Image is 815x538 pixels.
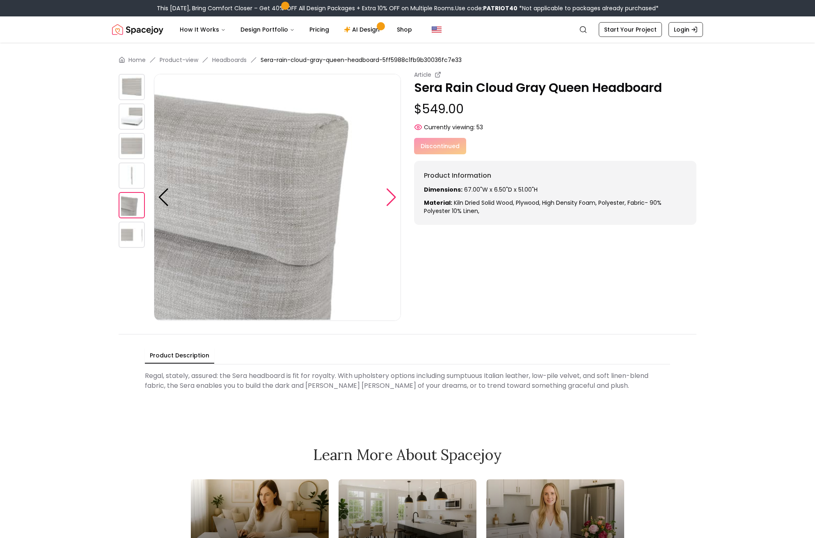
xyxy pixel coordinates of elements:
nav: Main [173,21,419,38]
a: AI Design [337,21,389,38]
img: https://storage.googleapis.com/spacejoy-main/assets/5ff5988c1fb9b30036fc7e33/product_3_fhdi9ldc7f6 [119,163,145,189]
button: Product Description [145,348,214,364]
div: Regal, stately, assured: the Sera headboard is fit for royalty. With upholstery options including... [145,368,670,394]
nav: Global [112,16,703,43]
p: 67.00"W x 6.50"D x 51.00"H [424,185,687,194]
nav: breadcrumb [119,56,696,64]
div: This [DATE], Bring Comfort Closer – Get 40% OFF All Design Packages + Extra 10% OFF on Multiple R... [157,4,659,12]
button: How It Works [173,21,232,38]
a: Pricing [303,21,336,38]
span: *Not applicable to packages already purchased* [517,4,659,12]
img: https://storage.googleapis.com/spacejoy-main/assets/5ff5988c1fb9b30036fc7e33/product_0_i171d5fi3p4 [119,74,145,100]
span: 53 [476,123,483,131]
img: https://storage.googleapis.com/spacejoy-main/assets/5ff5988c1fb9b30036fc7e33/product_2_78dcgodljicd [119,133,145,159]
img: United States [432,25,442,34]
button: Design Portfolio [234,21,301,38]
img: https://storage.googleapis.com/spacejoy-main/assets/5ff5988c1fb9b30036fc7e33/product_4_lfg2pca7adlh [119,192,145,218]
a: Headboards [212,56,247,64]
strong: Material: [424,199,452,207]
span: Use code: [455,4,517,12]
a: Home [128,56,146,64]
p: $549.00 [414,102,696,117]
a: Product-view [160,56,198,64]
a: Shop [390,21,419,38]
img: https://storage.googleapis.com/spacejoy-main/assets/5ff5988c1fb9b30036fc7e33/product_4_lfg2pca7adlh [154,74,401,321]
a: Spacejoy [112,21,163,38]
strong: Dimensions: [424,185,462,194]
img: https://storage.googleapis.com/spacejoy-main/assets/5ff5988c1fb9b30036fc7e33/product_1_7c3667h9c1b3 [119,103,145,130]
p: Sera Rain Cloud Gray Queen Headboard [414,80,696,95]
h2: Learn More About Spacejoy [191,446,624,463]
b: PATRIOT40 [483,4,517,12]
span: Currently viewing: [424,123,475,131]
span: Kiln dried solid wood, Plywood, high density foam, Polyester, fabric- 90% Polyester 10% Linen, [424,199,662,215]
a: Login [668,22,703,37]
h6: Product Information [424,171,687,181]
img: Spacejoy Logo [112,21,163,38]
img: https://storage.googleapis.com/spacejoy-main/assets/5ff5988c1fb9b30036fc7e33/product_5_7n10nh6cmn2l [119,222,145,248]
small: Article [414,71,431,79]
a: Start Your Project [599,22,662,37]
span: Sera-rain-cloud-gray-queen-headboard-5ff5988c1fb9b30036fc7e33 [261,56,462,64]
